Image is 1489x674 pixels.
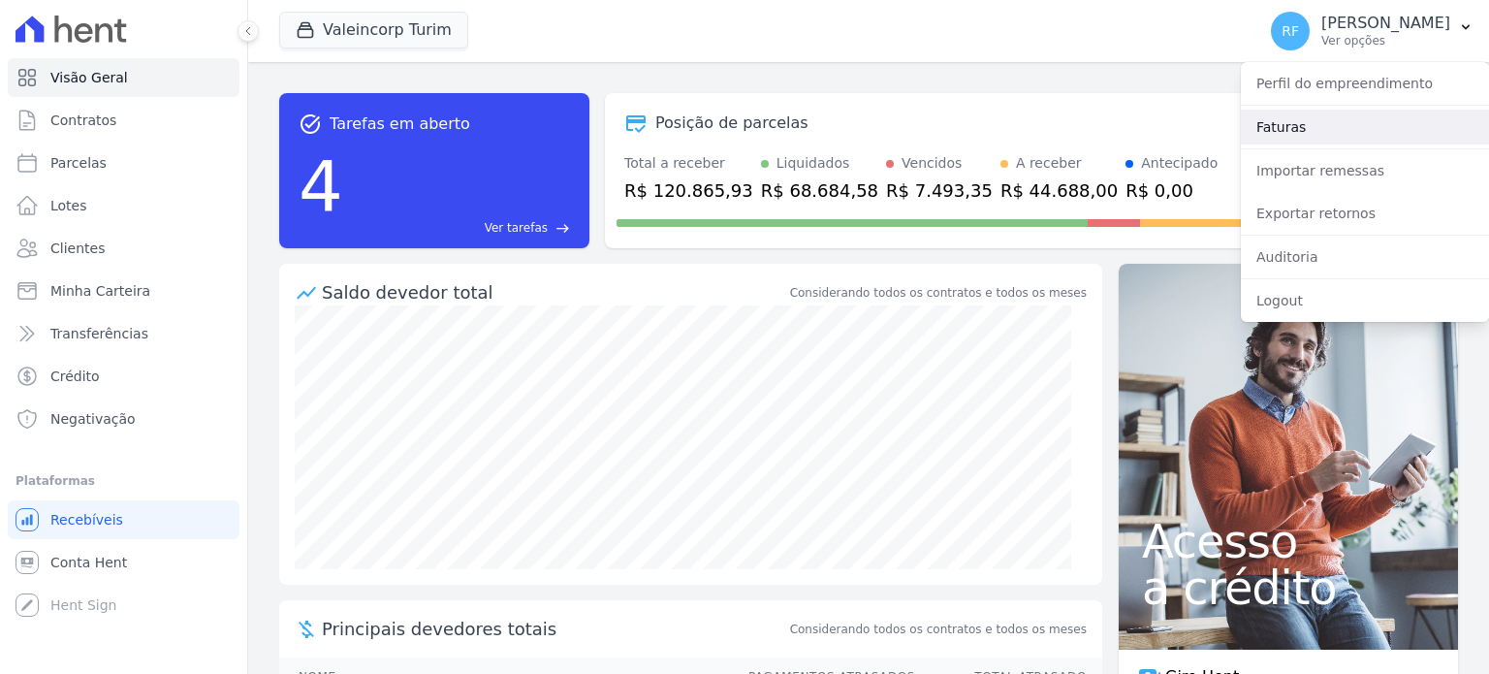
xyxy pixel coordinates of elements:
[322,616,786,642] span: Principais devedores totais
[1282,24,1299,38] span: RF
[1141,153,1218,174] div: Antecipado
[1255,4,1489,58] button: RF [PERSON_NAME] Ver opções
[8,314,239,353] a: Transferências
[50,153,107,173] span: Parcelas
[1125,177,1218,204] div: R$ 0,00
[1016,153,1082,174] div: A receber
[1321,14,1450,33] p: [PERSON_NAME]
[50,281,150,301] span: Minha Carteira
[50,111,116,130] span: Contratos
[1241,196,1489,231] a: Exportar retornos
[50,409,136,429] span: Negativação
[330,112,470,136] span: Tarefas em aberto
[624,177,753,204] div: R$ 120.865,93
[624,153,753,174] div: Total a receber
[8,186,239,225] a: Lotes
[1241,153,1489,188] a: Importar remessas
[50,196,87,215] span: Lotes
[1000,177,1118,204] div: R$ 44.688,00
[50,553,127,572] span: Conta Hent
[8,500,239,539] a: Recebíveis
[761,177,878,204] div: R$ 68.684,58
[790,284,1087,302] div: Considerando todos os contratos e todos os meses
[299,112,322,136] span: task_alt
[1321,33,1450,48] p: Ver opções
[8,400,239,438] a: Negativação
[655,112,808,135] div: Posição de parcelas
[16,469,232,493] div: Plataformas
[50,324,148,343] span: Transferências
[8,144,239,182] a: Parcelas
[8,272,239,310] a: Minha Carteira
[1142,518,1435,564] span: Acesso
[1241,240,1489,274] a: Auditoria
[50,510,123,530] span: Recebíveis
[886,177,993,204] div: R$ 7.493,35
[351,219,570,237] a: Ver tarefas east
[485,219,548,237] span: Ver tarefas
[8,543,239,582] a: Conta Hent
[1241,66,1489,101] a: Perfil do empreendimento
[790,621,1087,638] span: Considerando todos os contratos e todos os meses
[1241,283,1489,318] a: Logout
[8,357,239,396] a: Crédito
[322,279,786,305] div: Saldo devedor total
[1241,110,1489,144] a: Faturas
[279,12,468,48] button: Valeincorp Turim
[8,58,239,97] a: Visão Geral
[1142,564,1435,611] span: a crédito
[902,153,962,174] div: Vencidos
[50,239,105,258] span: Clientes
[50,68,128,87] span: Visão Geral
[299,136,343,237] div: 4
[555,221,570,236] span: east
[776,153,850,174] div: Liquidados
[8,101,239,140] a: Contratos
[50,367,100,386] span: Crédito
[8,229,239,268] a: Clientes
